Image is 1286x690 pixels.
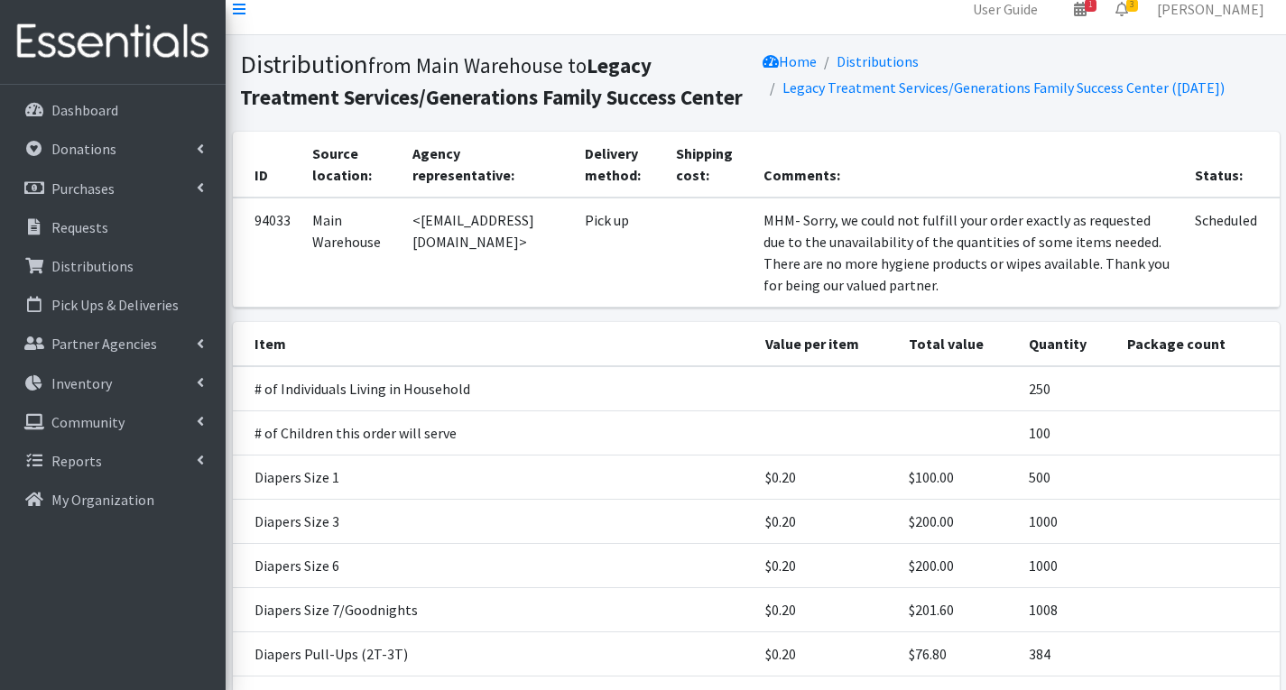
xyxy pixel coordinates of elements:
p: Pick Ups & Deliveries [51,296,179,314]
td: MHM- Sorry, we could not fulfill your order exactly as requested due to the unavailability of the... [753,198,1184,308]
td: $0.20 [754,588,898,632]
p: Donations [51,140,116,158]
td: $0.20 [754,500,898,544]
th: Value per item [754,322,898,366]
p: Inventory [51,374,112,392]
td: $100.00 [898,455,1018,500]
p: Reports [51,452,102,470]
td: $0.20 [754,632,898,676]
td: $0.20 [754,544,898,588]
td: 384 [1018,632,1116,676]
th: Package count [1116,322,1279,366]
th: Shipping cost: [665,132,753,198]
a: Community [7,404,218,440]
p: Dashboard [51,101,118,119]
th: Total value [898,322,1018,366]
td: # of Individuals Living in Household [233,366,755,411]
a: Partner Agencies [7,326,218,362]
th: Agency representative: [402,132,574,198]
img: HumanEssentials [7,12,218,72]
td: $200.00 [898,544,1018,588]
th: Source location: [301,132,402,198]
small: from Main Warehouse to [240,52,743,110]
td: Main Warehouse [301,198,402,308]
td: 94033 [233,198,301,308]
td: Scheduled [1184,198,1279,308]
td: 1000 [1018,544,1116,588]
th: Status: [1184,132,1279,198]
p: Purchases [51,179,115,198]
td: 1000 [1018,500,1116,544]
a: Donations [7,131,218,167]
td: 250 [1018,366,1116,411]
td: <[EMAIL_ADDRESS][DOMAIN_NAME]> [402,198,574,308]
th: Delivery method: [574,132,666,198]
a: Legacy Treatment Services/Generations Family Success Center ([DATE]) [782,78,1225,97]
a: Requests [7,209,218,245]
p: Partner Agencies [51,335,157,353]
p: Community [51,413,125,431]
a: Dashboard [7,92,218,128]
td: Diapers Size 7/Goodnights [233,588,755,632]
a: Inventory [7,365,218,401]
th: Comments: [753,132,1184,198]
a: My Organization [7,482,218,518]
td: Pick up [574,198,666,308]
td: $76.80 [898,632,1018,676]
td: 1008 [1018,588,1116,632]
a: Distributions [837,52,919,70]
th: ID [233,132,301,198]
a: Distributions [7,248,218,284]
td: Diapers Size 6 [233,544,755,588]
td: Diapers Pull-Ups (2T-3T) [233,632,755,676]
td: Diapers Size 3 [233,500,755,544]
td: # of Children this order will serve [233,411,755,455]
th: Item [233,322,755,366]
th: Quantity [1018,322,1116,366]
p: My Organization [51,491,154,509]
h1: Distribution [240,49,750,111]
td: 100 [1018,411,1116,455]
td: 500 [1018,455,1116,500]
b: Legacy Treatment Services/Generations Family Success Center [240,52,743,110]
td: $201.60 [898,588,1018,632]
p: Requests [51,218,108,236]
a: Reports [7,443,218,479]
a: Pick Ups & Deliveries [7,287,218,323]
td: Diapers Size 1 [233,455,755,500]
a: Purchases [7,170,218,207]
p: Distributions [51,257,134,275]
a: Home [763,52,817,70]
td: $200.00 [898,500,1018,544]
td: $0.20 [754,455,898,500]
